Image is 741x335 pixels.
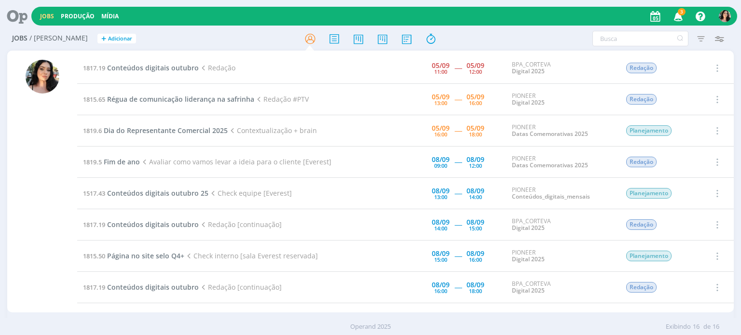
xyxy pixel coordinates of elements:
[719,10,731,22] img: T
[83,189,105,198] span: 1517.43
[104,126,228,135] span: Dia do Representante Comercial 2025
[626,219,657,230] span: Redação
[467,156,484,163] div: 08/09
[454,282,462,292] span: -----
[107,220,199,229] span: Conteúdos digitais outubro
[432,188,450,194] div: 08/09
[467,188,484,194] div: 08/09
[666,322,691,332] span: Exibindo
[454,94,462,104] span: -----
[454,251,462,260] span: -----
[512,67,545,75] a: Digital 2025
[467,219,484,226] div: 08/09
[83,252,105,260] span: 1815.50
[107,251,184,260] span: Página no site selo Q4+
[83,251,184,260] a: 1815.50Página no site selo Q4+
[432,281,450,288] div: 08/09
[434,226,447,231] div: 14:00
[26,60,59,94] img: T
[434,132,447,137] div: 16:00
[512,61,611,75] div: BPA_CORTEVA
[467,281,484,288] div: 08/09
[108,36,132,42] span: Adicionar
[718,8,731,25] button: T
[83,126,228,135] a: 1819.6Dia do Representante Comercial 2025
[454,63,462,72] span: -----
[693,322,700,332] span: 16
[469,132,482,137] div: 18:00
[228,126,316,135] span: Contextualização + brain
[101,12,119,20] a: Mídia
[107,188,208,198] span: Conteúdos digitais outubro 25
[101,34,106,44] span: +
[592,31,688,46] input: Busca
[83,282,199,292] a: 1817.19Conteúdos digitais outubro
[83,95,105,104] span: 1815.65
[83,283,105,292] span: 1817.19
[83,188,208,198] a: 1517.43Conteúdos digitais outubro 25
[512,281,611,295] div: BPA_CORTEVA
[512,218,611,232] div: BPA_CORTEVA
[434,163,447,168] div: 09:00
[469,226,482,231] div: 15:00
[208,188,291,198] span: Check equipe [Everest]
[454,220,462,229] span: -----
[469,257,482,262] div: 16:00
[626,251,672,261] span: Planejamento
[469,194,482,200] div: 14:00
[512,161,588,169] a: Datas Comemorativas 2025
[512,187,611,201] div: PIONEER
[512,98,545,107] a: Digital 2025
[107,63,199,72] span: Conteúdos digitais outubro
[104,157,140,166] span: Fim de ano
[512,155,611,169] div: PIONEER
[626,63,657,73] span: Redação
[626,157,657,167] span: Redação
[678,8,686,15] span: 3
[83,63,199,72] a: 1817.19Conteúdos digitais outubro
[107,94,254,104] span: Régua de comunicação liderança na safrinha
[512,286,545,295] a: Digital 2025
[432,62,450,69] div: 05/09
[469,163,482,168] div: 12:00
[512,124,611,138] div: PIONEER
[432,94,450,100] div: 05/09
[432,156,450,163] div: 08/09
[140,157,331,166] span: Avaliar como vamos levar a ideia para o cliente [Everest]
[467,94,484,100] div: 05/09
[467,250,484,257] div: 08/09
[713,322,719,332] span: 16
[40,12,54,20] a: Jobs
[12,34,27,42] span: Jobs
[83,126,102,135] span: 1819.6
[469,69,482,74] div: 12:00
[454,157,462,166] span: -----
[83,64,105,72] span: 1817.19
[199,282,281,292] span: Redação [continuação]
[626,188,672,199] span: Planejamento
[512,224,545,232] a: Digital 2025
[199,220,281,229] span: Redação [continuação]
[199,63,235,72] span: Redação
[512,255,545,263] a: Digital 2025
[83,158,102,166] span: 1819.5
[83,157,140,166] a: 1819.5Fim de ano
[668,8,687,25] button: 3
[434,100,447,106] div: 13:00
[58,13,97,20] button: Produção
[97,34,136,44] button: +Adicionar
[512,130,588,138] a: Datas Comemorativas 2025
[432,250,450,257] div: 08/09
[512,93,611,107] div: PIONEER
[469,100,482,106] div: 16:00
[467,125,484,132] div: 05/09
[83,94,254,104] a: 1815.65Régua de comunicação liderança na safrinha
[469,288,482,294] div: 18:00
[512,192,590,201] a: Conteúdos_digitais_mensais
[61,12,95,20] a: Produção
[434,69,447,74] div: 11:00
[454,188,462,198] span: -----
[29,34,88,42] span: / [PERSON_NAME]
[434,288,447,294] div: 16:00
[626,125,672,136] span: Planejamento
